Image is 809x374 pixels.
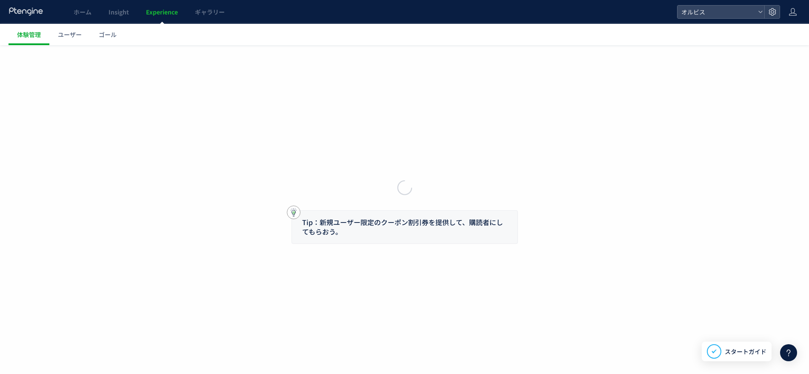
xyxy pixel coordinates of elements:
[195,8,225,16] span: ギャラリー
[74,8,91,16] span: ホーム
[17,30,41,39] span: 体験管理
[146,8,178,16] span: Experience
[302,217,503,237] span: Tip：新規ユーザー限定のクーポン割引券を提供して、購読者にしてもらおう。
[679,6,755,18] span: オルビス
[99,30,117,39] span: ゴール
[725,347,766,356] span: スタートガイド
[58,30,82,39] span: ユーザー
[109,8,129,16] span: Insight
